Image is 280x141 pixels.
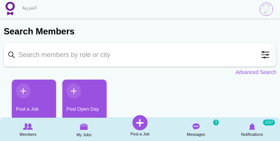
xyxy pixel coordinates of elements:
[168,119,224,140] a: Messages Messages 3
[6,2,15,15] img: Home
[132,115,148,130] img: Post a Job
[6,80,51,126] li: 1 / 2
[192,123,200,130] img: Messages
[241,131,263,138] span: Notifications
[112,115,168,138] a: Post a Job Post a Job
[224,119,280,140] a: Notifications Notifications 1247
[56,119,112,140] a: My Jobs My Jobs
[4,25,276,38] h2: Search Members
[213,120,219,125] small: 3
[131,130,150,138] span: Post a Job
[57,80,101,126] li: 2 / 2
[249,123,255,130] img: Notifications
[263,120,275,125] small: 1247
[62,80,107,120] a: Post Open Day
[187,131,205,138] span: Messages
[23,123,33,130] img: Browse Members
[12,80,56,120] a: Post a Job
[80,123,88,130] img: My Jobs
[18,1,40,16] a: العربية
[4,43,271,67] input: Search members by role or city
[76,131,91,138] span: My Jobs
[235,68,276,76] a: Advanced Search
[20,131,37,138] span: Members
